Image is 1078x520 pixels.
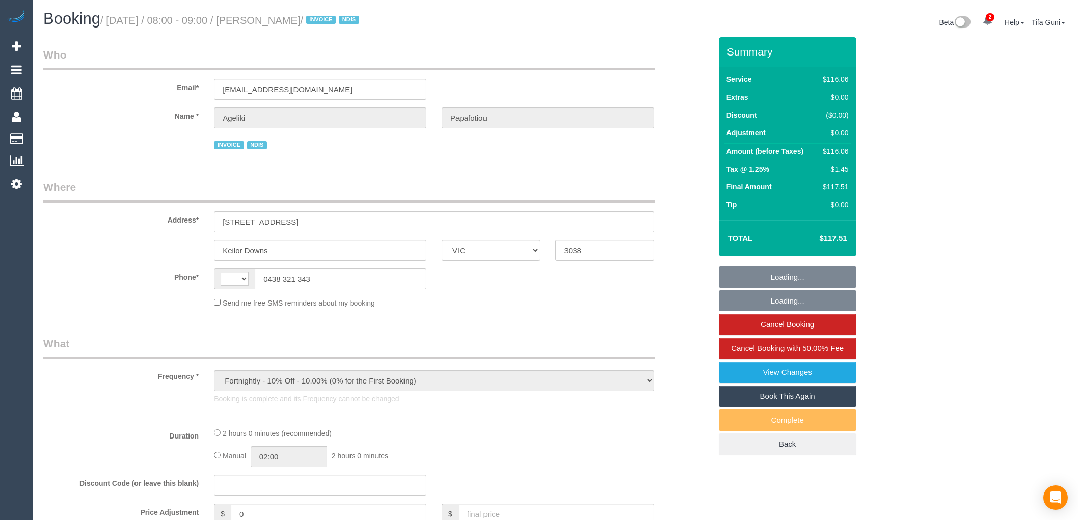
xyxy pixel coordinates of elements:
a: Cancel Booking with 50.00% Fee [719,338,856,359]
a: Help [1005,18,1025,26]
a: View Changes [719,362,856,383]
span: Send me free SMS reminders about my booking [223,299,375,307]
legend: Who [43,47,655,70]
a: Cancel Booking [719,314,856,335]
span: 2 hours 0 minutes [332,452,388,460]
a: Book This Again [719,386,856,407]
a: 2 [978,10,998,33]
div: Open Intercom Messenger [1043,485,1068,510]
span: NDIS [339,16,359,24]
label: Frequency * [36,368,206,381]
span: INVOICE [214,141,244,149]
div: $116.06 [819,74,848,85]
label: Final Amount [726,182,772,192]
div: $117.51 [819,182,848,192]
input: Post Code* [555,240,654,261]
div: $0.00 [819,200,848,210]
a: Beta [939,18,971,26]
input: Email* [214,79,426,100]
span: Manual [223,452,246,460]
label: Service [726,74,752,85]
input: Suburb* [214,240,426,261]
label: Tax @ 1.25% [726,164,769,174]
span: Booking [43,10,100,28]
div: $116.06 [819,146,848,156]
label: Extras [726,92,748,102]
div: $1.45 [819,164,848,174]
span: NDIS [247,141,267,149]
label: Phone* [36,268,206,282]
label: Name * [36,107,206,121]
input: Last Name* [442,107,654,128]
legend: Where [43,180,655,203]
label: Address* [36,211,206,225]
a: Back [719,433,856,455]
img: Automaid Logo [6,10,26,24]
h3: Summary [727,46,851,58]
h4: $117.51 [789,234,847,243]
div: ($0.00) [819,110,848,120]
span: 2 hours 0 minutes (recommended) [223,429,332,437]
label: Discount [726,110,757,120]
label: Discount Code (or leave this blank) [36,475,206,488]
input: Phone* [255,268,426,289]
p: Booking is complete and its Frequency cannot be changed [214,394,654,404]
small: / [DATE] / 08:00 - 09:00 / [PERSON_NAME] [100,15,362,26]
label: Price Adjustment [36,504,206,517]
label: Tip [726,200,737,210]
input: First Name* [214,107,426,128]
div: $0.00 [819,128,848,138]
a: Tifa Guni [1032,18,1065,26]
label: Adjustment [726,128,766,138]
div: $0.00 [819,92,848,102]
label: Email* [36,79,206,93]
label: Duration [36,427,206,441]
span: INVOICE [306,16,336,24]
strong: Total [728,234,753,242]
span: Cancel Booking with 50.00% Fee [731,344,844,352]
span: / [301,15,362,26]
legend: What [43,336,655,359]
img: New interface [954,16,971,30]
label: Amount (before Taxes) [726,146,803,156]
span: 2 [986,13,994,21]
